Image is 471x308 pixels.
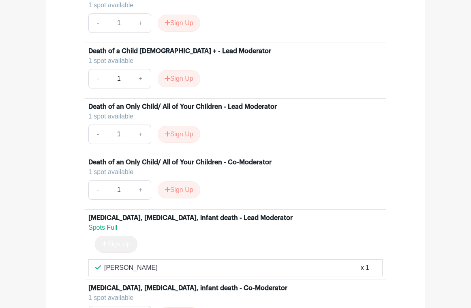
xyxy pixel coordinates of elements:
[88,112,376,121] div: 1 spot available
[88,283,287,293] div: [MEDICAL_DATA], [MEDICAL_DATA], infant death - Co-Moderator
[88,0,376,10] div: 1 spot available
[131,180,151,200] a: +
[158,15,200,32] button: Sign Up
[88,167,376,177] div: 1 spot available
[88,125,107,144] a: -
[88,46,271,56] div: Death of a Child [DEMOGRAPHIC_DATA] + - Lead Moderator
[158,126,200,143] button: Sign Up
[88,13,107,33] a: -
[88,69,107,88] a: -
[88,293,376,303] div: 1 spot available
[88,157,272,167] div: Death of an Only Child/ All of Your Children - Co-Moderator
[361,263,369,273] div: x 1
[88,56,376,66] div: 1 spot available
[104,263,158,273] p: [PERSON_NAME]
[131,125,151,144] a: +
[158,70,200,87] button: Sign Up
[88,224,117,231] span: Spots Full
[88,213,293,223] div: [MEDICAL_DATA], [MEDICAL_DATA], infant death - Lead Moderator
[131,13,151,33] a: +
[88,180,107,200] a: -
[131,69,151,88] a: +
[88,102,277,112] div: Death of an Only Child/ All of Your Children - Lead Moderator
[158,181,200,198] button: Sign Up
